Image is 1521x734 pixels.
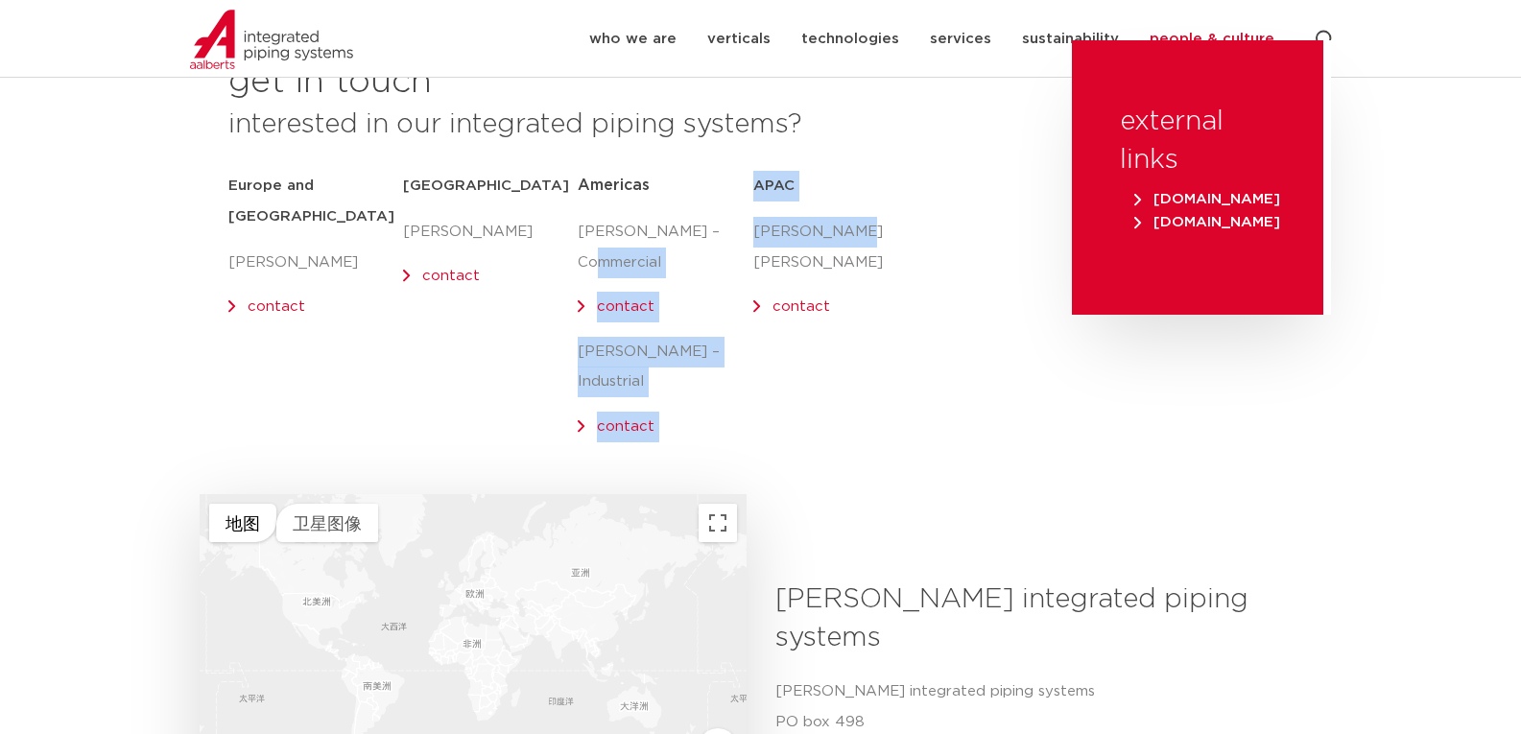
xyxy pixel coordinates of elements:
span: [DOMAIN_NAME] [1134,215,1280,229]
h3: interested in our integrated piping systems? [228,106,1024,144]
p: [PERSON_NAME] – Commercial [578,217,752,278]
span: [DOMAIN_NAME] [1134,192,1280,206]
button: 显示街道地图 [209,504,276,542]
h5: APAC [753,171,928,201]
p: [PERSON_NAME] – Industrial [578,337,752,398]
a: contact [422,269,480,283]
span: Americas [578,178,650,193]
a: contact [597,299,654,314]
h3: external links [1120,103,1275,179]
a: [DOMAIN_NAME] [1129,192,1285,206]
p: [PERSON_NAME] [228,248,403,278]
strong: Europe and [GEOGRAPHIC_DATA] [228,178,394,224]
a: contact [597,419,654,434]
h2: get in touch [228,59,432,106]
h5: [GEOGRAPHIC_DATA] [403,171,578,201]
h3: [PERSON_NAME] integrated piping systems [775,580,1308,657]
p: [PERSON_NAME] [PERSON_NAME] [753,217,928,278]
button: 显示卫星图像 [276,504,378,542]
button: 切换全屏视图 [699,504,737,542]
a: contact [248,299,305,314]
a: contact [772,299,830,314]
p: [PERSON_NAME] [403,217,578,248]
a: [DOMAIN_NAME] [1129,215,1285,229]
